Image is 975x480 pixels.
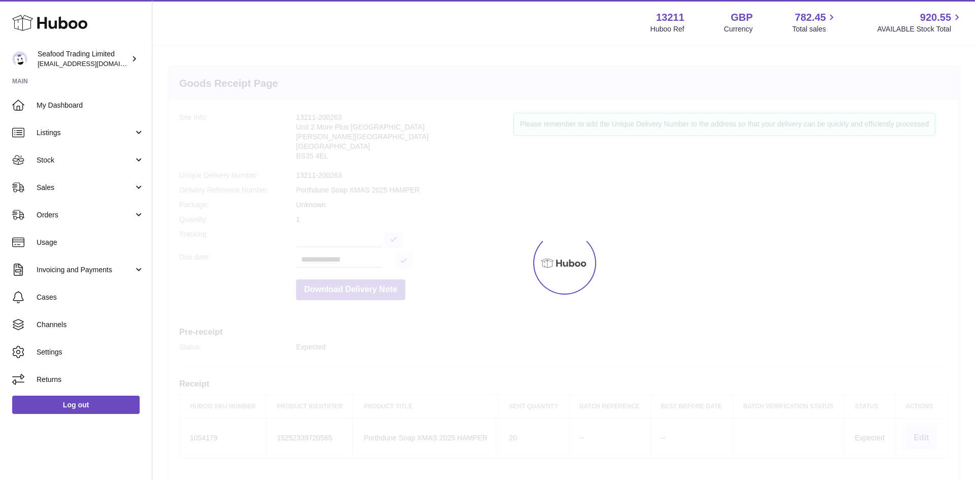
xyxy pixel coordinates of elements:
span: Settings [37,347,144,357]
span: Returns [37,375,144,385]
span: Listings [37,128,134,138]
span: Stock [37,155,134,165]
span: AVAILABLE Stock Total [877,24,963,34]
a: 782.45 Total sales [792,11,837,34]
strong: 13211 [656,11,685,24]
span: My Dashboard [37,101,144,110]
img: online@rickstein.com [12,51,27,67]
a: 920.55 AVAILABLE Stock Total [877,11,963,34]
span: Cases [37,293,144,302]
a: Log out [12,396,140,414]
span: Usage [37,238,144,247]
span: 782.45 [795,11,826,24]
span: Invoicing and Payments [37,265,134,275]
span: Sales [37,183,134,193]
span: Total sales [792,24,837,34]
span: Orders [37,210,134,220]
span: 920.55 [920,11,951,24]
div: Seafood Trading Limited [38,49,129,69]
strong: GBP [731,11,753,24]
span: Channels [37,320,144,330]
div: Huboo Ref [651,24,685,34]
span: [EMAIL_ADDRESS][DOMAIN_NAME] [38,59,149,68]
div: Currency [724,24,753,34]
